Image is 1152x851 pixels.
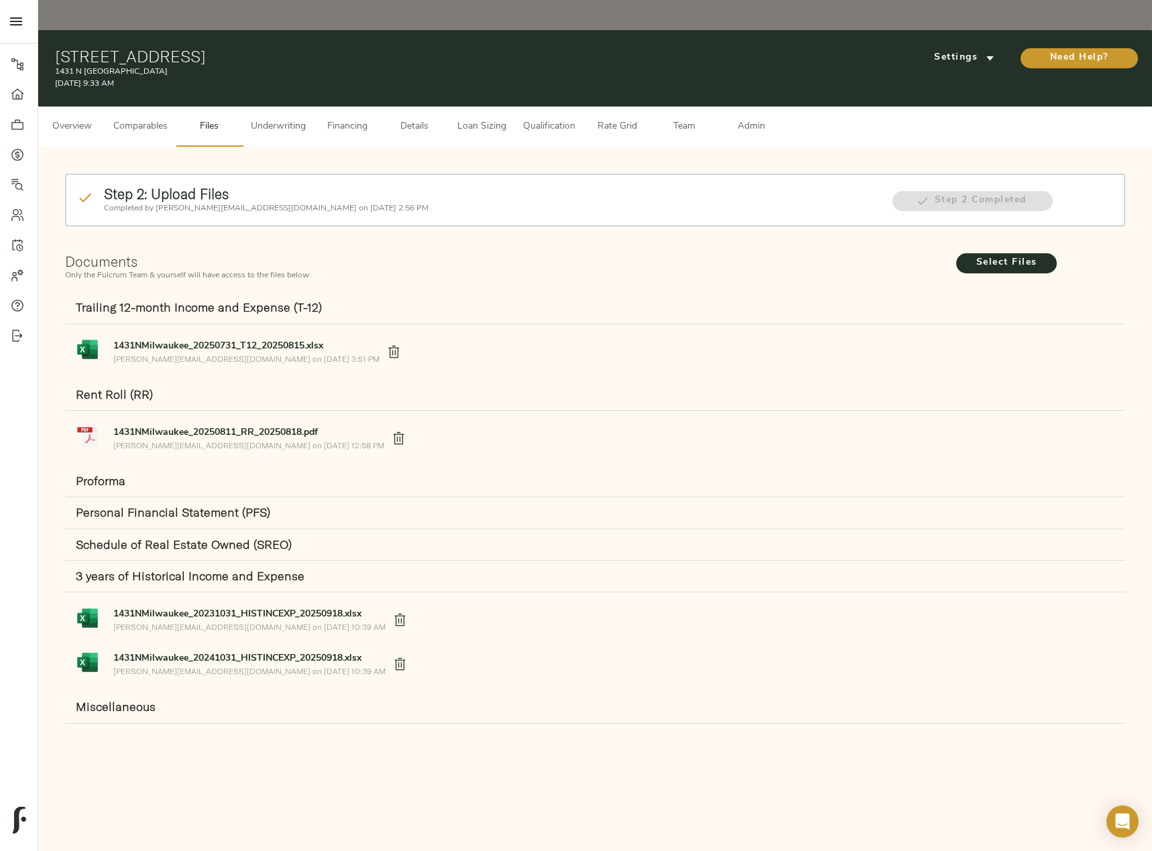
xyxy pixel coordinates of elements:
span: Details [389,119,440,135]
button: Need Help? [1021,48,1138,68]
strong: Trailing 12-month Income and Expense (T-12) [76,300,322,315]
p: [DATE] 9:33 AM [55,78,775,90]
button: delete [379,336,409,367]
p: 1431 N [GEOGRAPHIC_DATA] [55,66,775,78]
a: 1431NMilwaukee_20250731_T12_20250815.xlsx[PERSON_NAME][EMAIL_ADDRESS][DOMAIN_NAME] on [DATE] 3:51 PM [65,330,412,374]
div: Trailing 12-month Income and Expense (T-12) [65,292,1125,324]
strong: Proforma [76,473,125,488]
strong: Step 2: Upload Files [104,185,229,202]
span: Team [658,119,709,135]
span: Admin [726,119,776,135]
strong: Rent Roll (RR) [76,387,153,402]
span: Files [184,119,235,135]
p: Only the Fulcrum Team & yourself will have access to the files below [65,269,947,281]
p: Completed by [PERSON_NAME][EMAIL_ADDRESS][DOMAIN_NAME] on [DATE] 2:56 PM [104,202,878,214]
span: Financing [322,119,373,135]
span: Comparables [113,119,168,135]
button: delete [385,605,415,635]
strong: Miscellaneous [76,699,156,714]
div: Rent Roll (RR) [65,379,1125,411]
span: Select Files [956,253,1057,273]
div: 3 years of Historical Income and Expense [65,561,1125,592]
a: 1431NMilwaukee_20241031_HISTINCEXP_20250918.xlsx[PERSON_NAME][EMAIL_ADDRESS][DOMAIN_NAME] on [DAT... [65,642,418,686]
button: Settings [914,48,1015,68]
strong: Schedule of Real Estate Owned (SREO) [76,537,292,552]
a: 1431NMilwaukee_20250811_RR_20250818.pdf[PERSON_NAME][EMAIL_ADDRESS][DOMAIN_NAME] on [DATE] 12:58 PM [65,416,416,460]
span: Underwriting [251,119,306,135]
button: delete [385,649,415,679]
button: delete [384,423,414,454]
strong: 1431NMilwaukee_20250811_RR_20250818.pdf [113,428,318,438]
strong: Original File Name: SAXONY 1431, LLC Income Statement - 12 Month (08.01.24 to 07.31.25).xlsx [113,341,323,351]
h2: Documents [65,253,947,270]
p: [PERSON_NAME][EMAIL_ADDRESS][DOMAIN_NAME] on [DATE] 12:58 PM [113,440,384,451]
span: Rate Grid [591,119,642,135]
p: [PERSON_NAME][EMAIL_ADDRESS][DOMAIN_NAME] on [DATE] 10:39 AM [113,621,386,633]
span: Select Files [970,255,1043,271]
span: Loan Sizing [456,119,507,135]
div: Open Intercom Messenger [1106,805,1139,838]
span: Need Help? [1034,50,1125,66]
div: Personal Financial Statement (PFS) [65,497,1125,529]
p: [PERSON_NAME][EMAIL_ADDRESS][DOMAIN_NAME] on [DATE] 3:51 PM [113,353,380,365]
strong: Original File Name: 2024 Oct TTM (1).xlsx [113,653,361,663]
h1: [STREET_ADDRESS] [55,47,775,66]
strong: Original File Name: 2023 Oct TTM.xlsx [113,609,361,619]
div: Miscellaneous [65,692,1125,723]
span: Overview [46,119,97,135]
strong: 3 years of Historical Income and Expense [76,568,304,584]
span: Settings [927,50,1001,66]
p: [PERSON_NAME][EMAIL_ADDRESS][DOMAIN_NAME] on [DATE] 10:39 AM [113,665,386,677]
span: Qualification [523,119,575,135]
div: Schedule of Real Estate Owned (SREO) [65,529,1125,561]
div: Proforma [65,466,1125,497]
strong: Personal Financial Statement (PFS) [76,505,270,520]
a: 1431NMilwaukee_20231031_HISTINCEXP_20250918.xlsx[PERSON_NAME][EMAIL_ADDRESS][DOMAIN_NAME] on [DAT... [65,598,418,642]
